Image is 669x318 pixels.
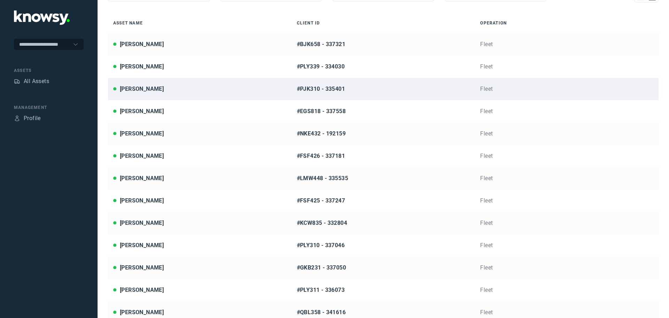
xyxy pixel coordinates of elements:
div: #PLY339 - 334030 [297,62,470,71]
div: #KCW835 - 332804 [297,219,470,227]
a: AssetsAll Assets [14,77,49,86]
a: [PERSON_NAME]#PJK310 - 335401Fleet [108,78,659,100]
div: [PERSON_NAME] [120,264,164,272]
img: Application Logo [14,10,70,25]
div: [PERSON_NAME] [120,241,164,250]
div: [PERSON_NAME] [120,62,164,71]
div: Fleet [480,308,653,317]
div: #BJK658 - 337321 [297,40,470,49]
div: Fleet [480,152,653,160]
div: #FSF426 - 337181 [297,152,470,160]
div: [PERSON_NAME] [120,286,164,294]
div: Fleet [480,286,653,294]
a: [PERSON_NAME]#FSF425 - 337247Fleet [108,190,659,212]
a: [PERSON_NAME]#LMW448 - 335535Fleet [108,167,659,190]
div: [PERSON_NAME] [120,197,164,205]
a: [PERSON_NAME]#NKE432 - 192159Fleet [108,123,659,145]
div: Fleet [480,107,653,116]
div: [PERSON_NAME] [120,174,164,183]
div: Fleet [480,40,653,49]
div: [PERSON_NAME] [120,40,164,49]
div: Fleet [480,197,653,205]
div: #EGS818 - 337558 [297,107,470,116]
div: #FSF425 - 337247 [297,197,470,205]
div: Assets [14,67,84,74]
div: Fleet [480,264,653,272]
a: ProfileProfile [14,114,41,123]
div: #NKE432 - 192159 [297,130,470,138]
div: [PERSON_NAME] [120,152,164,160]
div: [PERSON_NAME] [120,85,164,93]
div: [PERSON_NAME] [120,130,164,138]
div: Fleet [480,62,653,71]
a: [PERSON_NAME]#PLY339 - 334030Fleet [108,56,659,78]
a: [PERSON_NAME]#BJK658 - 337321Fleet [108,33,659,56]
div: Fleet [480,85,653,93]
div: Fleet [480,174,653,183]
div: Management [14,104,84,111]
div: Operation [480,20,653,26]
div: Asset Name [113,20,286,26]
div: #QBL358 - 341616 [297,308,470,317]
div: Profile [24,114,41,123]
div: #PJK310 - 335401 [297,85,470,93]
a: [PERSON_NAME]#GKB231 - 337050Fleet [108,257,659,279]
div: [PERSON_NAME] [120,107,164,116]
a: [PERSON_NAME]#EGS818 - 337558Fleet [108,100,659,123]
div: [PERSON_NAME] [120,308,164,317]
div: Assets [14,78,20,84]
div: #PLY311 - 336073 [297,286,470,294]
a: [PERSON_NAME]#PLY311 - 336073Fleet [108,279,659,301]
a: [PERSON_NAME]#KCW835 - 332804Fleet [108,212,659,234]
div: [PERSON_NAME] [120,219,164,227]
a: [PERSON_NAME]#PLY310 - 337046Fleet [108,234,659,257]
div: #LMW448 - 335535 [297,174,470,183]
div: All Assets [24,77,49,86]
div: Profile [14,115,20,121]
a: [PERSON_NAME]#FSF426 - 337181Fleet [108,145,659,167]
div: Fleet [480,219,653,227]
div: Fleet [480,130,653,138]
div: #PLY310 - 337046 [297,241,470,250]
div: Fleet [480,241,653,250]
div: Client ID [297,20,470,26]
div: #GKB231 - 337050 [297,264,470,272]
